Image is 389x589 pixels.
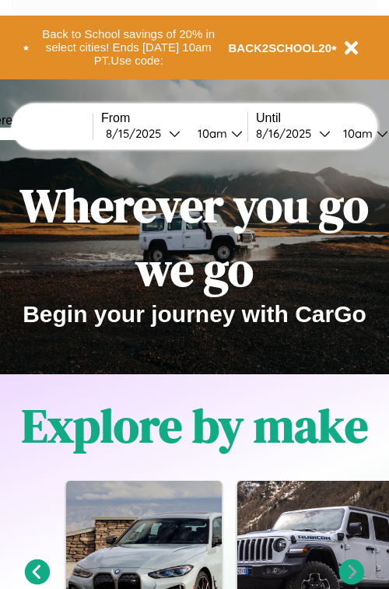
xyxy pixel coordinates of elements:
label: From [101,111,247,125]
div: 8 / 16 / 2025 [256,126,319,141]
h1: Explore by make [22,394,368,458]
div: 10am [335,126,377,141]
button: 8/15/2025 [101,125,185,142]
div: 8 / 15 / 2025 [106,126,169,141]
b: BACK2SCHOOL20 [229,41,332,54]
div: 10am [190,126,231,141]
button: 10am [185,125,247,142]
button: Back to School savings of 20% in select cities! Ends [DATE] 10am PT.Use code: [29,23,229,72]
